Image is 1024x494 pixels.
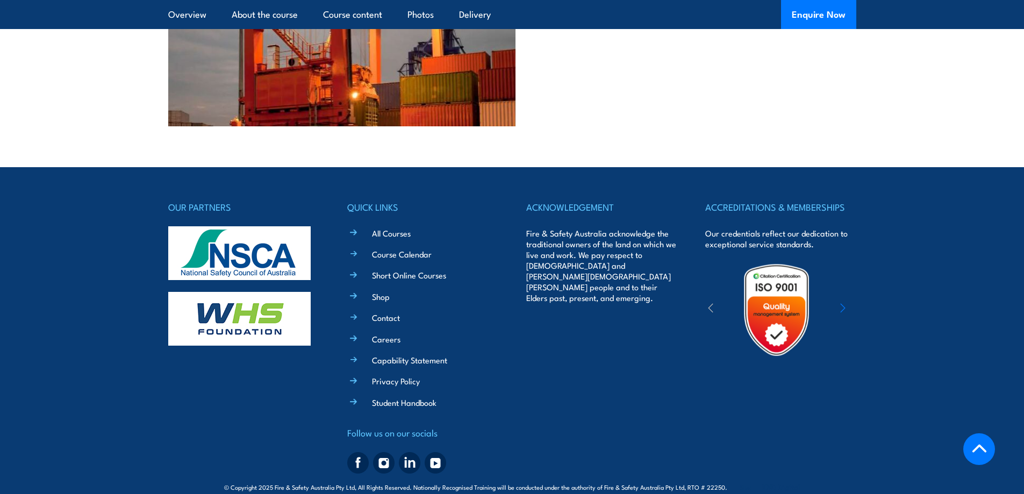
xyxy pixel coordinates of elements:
img: ewpa-logo [824,291,918,328]
p: Fire & Safety Australia acknowledge the traditional owners of the land on which we live and work.... [526,228,677,303]
span: © Copyright 2025 Fire & Safety Australia Pty Ltd, All Rights Reserved. Nationally Recognised Trai... [224,482,800,492]
span: Site: [740,483,800,491]
img: nsca-logo-footer [168,226,311,280]
a: KND Digital [762,481,800,492]
h4: OUR PARTNERS [168,199,319,214]
a: Shop [372,291,390,302]
h4: ACKNOWLEDGEMENT [526,199,677,214]
a: Student Handbook [372,397,436,408]
a: Contact [372,312,400,323]
img: Untitled design (19) [729,263,824,357]
h4: Follow us on our socials [347,425,498,440]
a: Privacy Policy [372,375,420,386]
h4: QUICK LINKS [347,199,498,214]
h4: ACCREDITATIONS & MEMBERSHIPS [705,199,856,214]
a: Careers [372,333,400,345]
a: All Courses [372,227,411,239]
img: whs-logo-footer [168,292,311,346]
a: Short Online Courses [372,269,446,281]
a: Capability Statement [372,354,447,366]
p: Our credentials reflect our dedication to exceptional service standards. [705,228,856,249]
a: Course Calendar [372,248,432,260]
